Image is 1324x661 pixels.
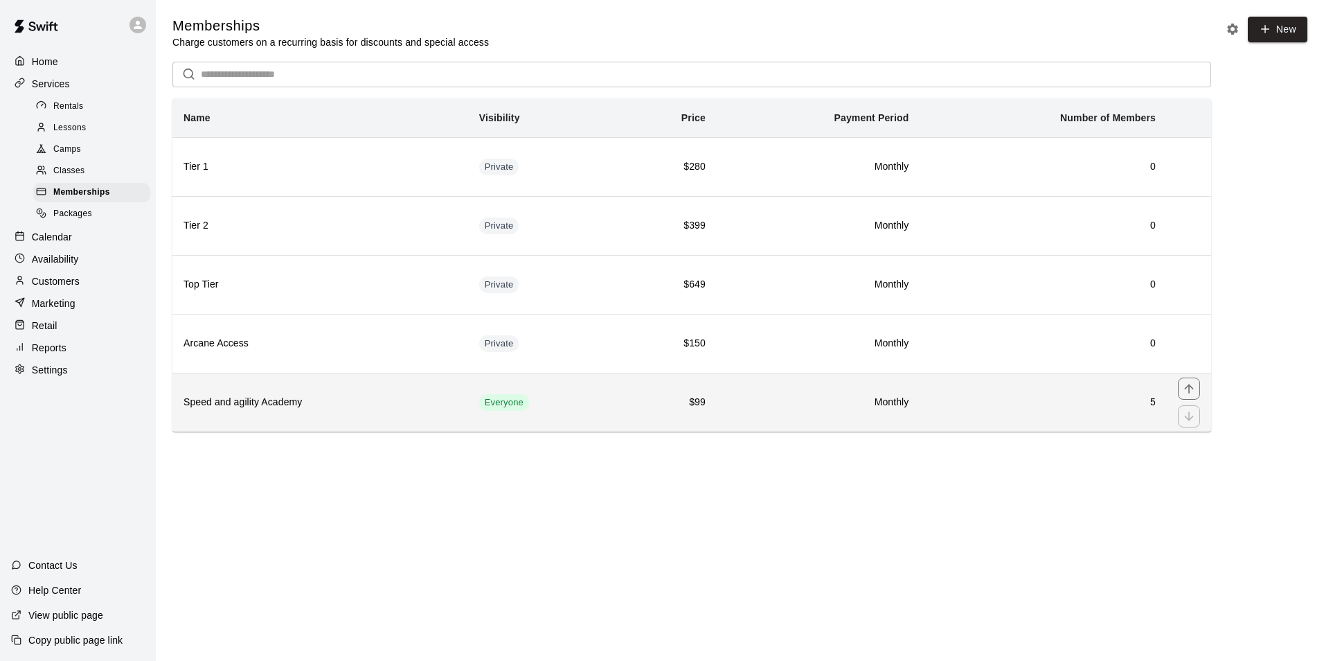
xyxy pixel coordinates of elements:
a: Reports [11,337,145,358]
a: Customers [11,271,145,292]
div: This membership is hidden from the memberships page [479,335,519,352]
h6: 0 [931,218,1156,233]
a: Home [11,51,145,72]
b: Price [681,112,706,123]
span: Memberships [53,186,110,200]
div: Rentals [33,97,150,116]
h6: Monthly [728,218,909,233]
p: View public page [28,608,103,622]
p: Help Center [28,583,81,597]
h6: Arcane Access [184,336,457,351]
span: Private [479,279,519,292]
h6: $649 [630,277,706,292]
a: Rentals [33,96,156,117]
button: Memberships settings [1222,19,1243,39]
a: Marketing [11,293,145,314]
a: Classes [33,161,156,182]
b: Payment Period [834,112,909,123]
h6: $150 [630,336,706,351]
p: Settings [32,363,68,377]
a: Packages [33,204,156,225]
span: Private [479,220,519,233]
p: Services [32,77,70,91]
h6: Monthly [728,336,909,351]
h6: 0 [931,336,1156,351]
a: Camps [33,139,156,161]
div: Camps [33,140,150,159]
a: Calendar [11,227,145,247]
div: Packages [33,204,150,224]
div: Memberships [33,183,150,202]
p: Calendar [32,230,72,244]
h6: Speed and agility Academy [184,395,457,410]
h6: Top Tier [184,277,457,292]
h5: Memberships [172,17,489,35]
a: Retail [11,315,145,336]
p: Contact Us [28,558,78,572]
div: Classes [33,161,150,181]
div: Lessons [33,118,150,138]
h6: $99 [630,395,706,410]
b: Number of Members [1060,112,1156,123]
h6: Monthly [728,159,909,175]
p: Marketing [32,297,75,310]
p: Reports [32,341,66,355]
span: Lessons [53,121,87,135]
div: This membership is hidden from the memberships page [479,218,519,234]
h6: $399 [630,218,706,233]
span: Private [479,337,519,351]
h6: Tier 2 [184,218,457,233]
a: Memberships [33,182,156,204]
b: Name [184,112,211,123]
span: Private [479,161,519,174]
p: Customers [32,274,80,288]
p: Availability [32,252,79,266]
a: Lessons [33,117,156,139]
a: New [1248,17,1307,42]
h6: Monthly [728,395,909,410]
p: Copy public page link [28,633,123,647]
h6: 0 [931,159,1156,175]
div: This membership is visible to all customers [479,394,529,411]
h6: 5 [931,395,1156,410]
p: Home [32,55,58,69]
a: Services [11,73,145,94]
span: Classes [53,164,84,178]
button: move item up [1178,378,1200,400]
div: This membership is hidden from the memberships page [479,159,519,175]
table: simple table [172,98,1211,432]
h6: $280 [630,159,706,175]
span: Everyone [479,396,529,409]
h6: Tier 1 [184,159,457,175]
span: Camps [53,143,81,157]
p: Retail [32,319,57,333]
a: Settings [11,360,145,380]
p: Charge customers on a recurring basis for discounts and special access [172,35,489,49]
b: Visibility [479,112,520,123]
span: Packages [53,207,92,221]
h6: 0 [931,277,1156,292]
span: Rentals [53,100,84,114]
a: Availability [11,249,145,270]
h6: Monthly [728,277,909,292]
div: This membership is hidden from the memberships page [479,276,519,293]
